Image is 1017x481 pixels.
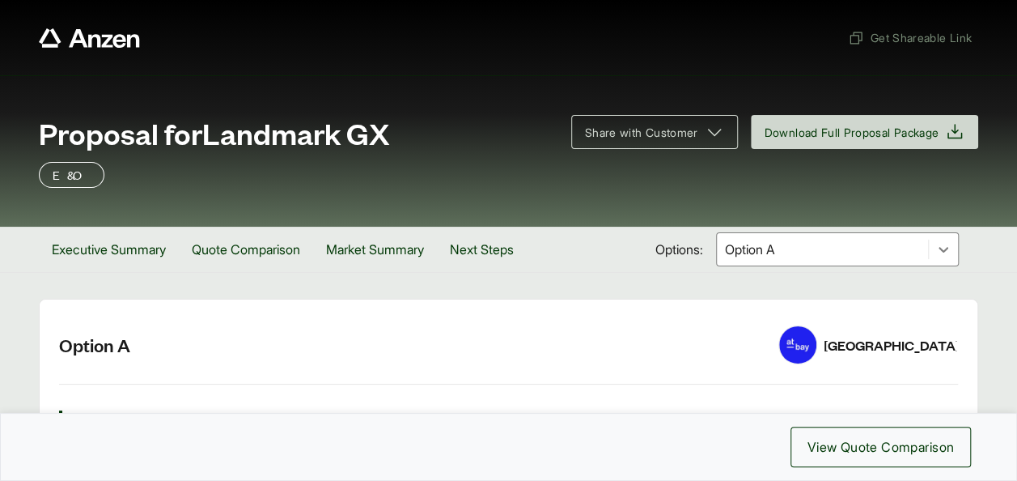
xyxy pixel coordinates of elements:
[779,326,816,364] img: At-Bay logo
[437,227,527,272] button: Next Steps
[848,29,972,46] span: Get Shareable Link
[655,240,703,259] span: Options:
[39,117,390,149] span: Proposal for Landmark GX
[807,437,954,457] span: View Quote Comparison
[523,411,660,451] th: Limit
[75,411,361,451] th: Carrier
[374,411,511,451] th: Coverage
[824,334,960,356] div: [GEOGRAPHIC_DATA]
[790,427,971,467] button: View Quote Comparison
[841,23,978,53] button: Get Shareable Link
[765,124,939,141] span: Download Full Proposal Package
[53,165,91,185] p: E&O
[39,28,140,48] a: Anzen website
[585,124,698,141] span: Share with Customer
[822,411,959,451] th: Annual Premium
[59,333,759,357] h2: Option A
[179,227,313,272] button: Quote Comparison
[751,115,979,149] button: Download Full Proposal Package
[672,411,809,451] th: Retention
[571,115,738,149] button: Share with Customer
[313,227,437,272] button: Market Summary
[39,227,179,272] button: Executive Summary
